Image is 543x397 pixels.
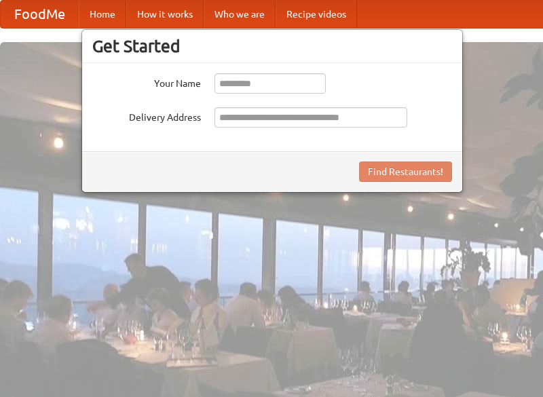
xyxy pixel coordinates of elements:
label: Delivery Address [92,107,201,124]
button: Find Restaurants! [359,162,452,182]
a: FoodMe [1,1,79,28]
a: Recipe videos [276,1,357,28]
h3: Get Started [92,36,452,56]
label: Your Name [92,73,201,90]
a: Who we are [204,1,276,28]
a: How it works [126,1,204,28]
a: Home [79,1,126,28]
